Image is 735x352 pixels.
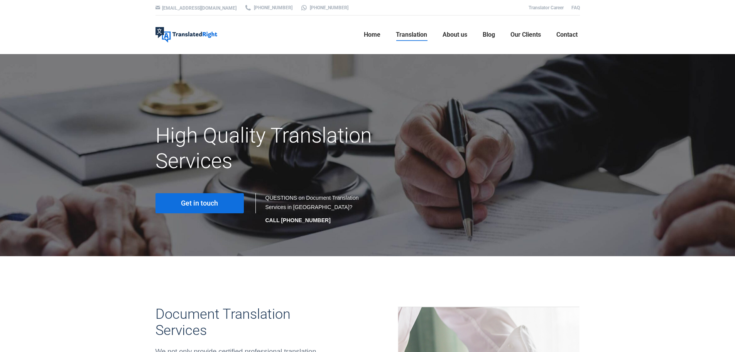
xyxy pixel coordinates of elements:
span: Get in touch [181,199,218,207]
span: Blog [483,31,495,39]
h3: Document Translation Services [155,306,337,338]
span: Contact [556,31,578,39]
div: QUESTIONS on Document Translation Services in [GEOGRAPHIC_DATA]? [265,193,360,225]
a: FAQ [571,5,580,10]
a: Our Clients [508,22,543,47]
span: About us [443,31,467,39]
a: Blog [480,22,497,47]
a: [EMAIL_ADDRESS][DOMAIN_NAME] [162,5,237,11]
strong: CALL [PHONE_NUMBER] [265,217,331,223]
a: About us [440,22,470,47]
a: Get in touch [155,193,244,213]
a: Home [362,22,383,47]
a: [PHONE_NUMBER] [244,4,292,11]
img: Translated Right [155,27,217,43]
a: [PHONE_NUMBER] [300,4,348,11]
span: Our Clients [510,31,541,39]
span: Translation [396,31,427,39]
a: Contact [554,22,580,47]
span: Home [364,31,380,39]
h1: High Quality Translation Services [155,123,434,174]
a: Translator Career [529,5,564,10]
a: Translation [394,22,429,47]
